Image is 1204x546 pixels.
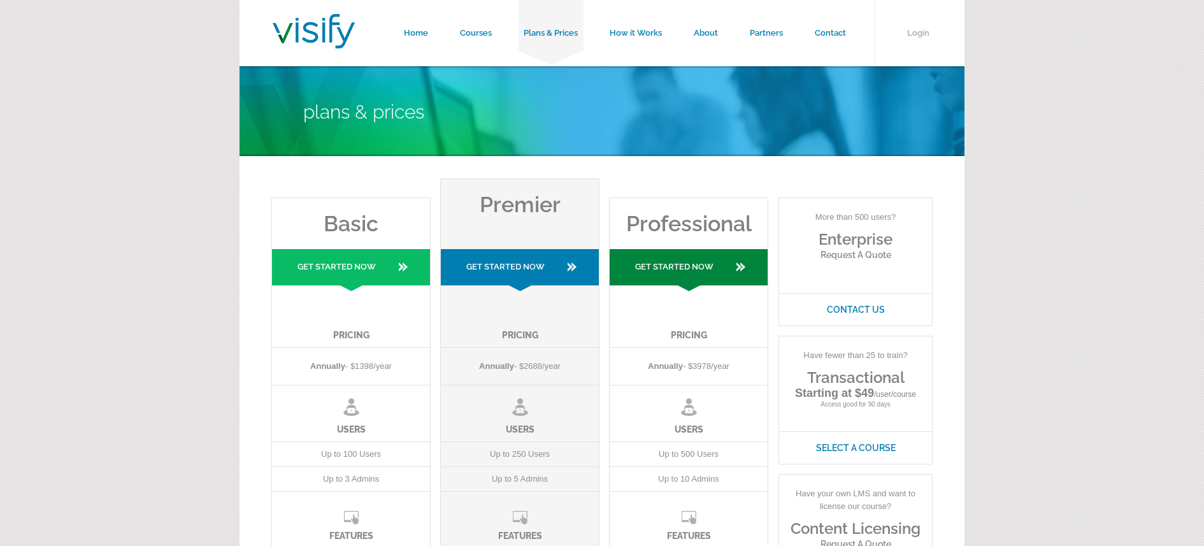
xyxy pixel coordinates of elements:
[441,249,599,291] a: Get Started Now
[779,368,932,387] h3: Transactional
[610,442,768,467] li: Up to 500 Users
[441,179,599,217] h3: Premier
[272,198,430,236] h3: Basic
[610,348,768,385] li: - $3978/year
[441,291,599,348] li: Pricing
[441,385,599,442] li: Users
[648,361,683,371] strong: Annually
[441,467,599,492] li: Up to 5 Admins
[779,336,932,368] p: Have fewer than 25 to train?
[874,390,916,399] span: /user/course
[479,361,514,371] strong: Annually
[310,361,345,371] strong: Annually
[779,431,932,464] a: Select A Course
[779,230,932,248] h3: Enterprise
[272,385,430,442] li: Users
[779,475,932,519] p: Have your own LMS and want to license our course?
[272,467,430,492] li: Up to 3 Admins
[272,249,430,291] a: Get Started Now
[272,442,430,467] li: Up to 100 Users
[779,519,932,538] h3: Content Licensing
[778,336,933,464] div: Access good for 90 days
[610,385,768,442] li: Users
[610,198,768,236] h3: Professional
[273,14,355,48] img: Visify Training
[779,387,932,401] p: Starting at $49
[303,101,424,123] span: Plans & Prices
[272,348,430,385] li: - $1398/year
[779,198,932,230] p: More than 500 users?
[610,291,768,348] li: Pricing
[779,293,932,326] a: Contact Us
[273,34,355,52] a: Visify Training
[779,248,932,261] p: Request a Quote
[441,348,599,385] li: - $2688/year
[272,291,430,348] li: Pricing
[610,249,768,291] a: Get Started Now
[610,467,768,492] li: Up to 10 Admins
[441,442,599,467] li: Up to 250 Users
